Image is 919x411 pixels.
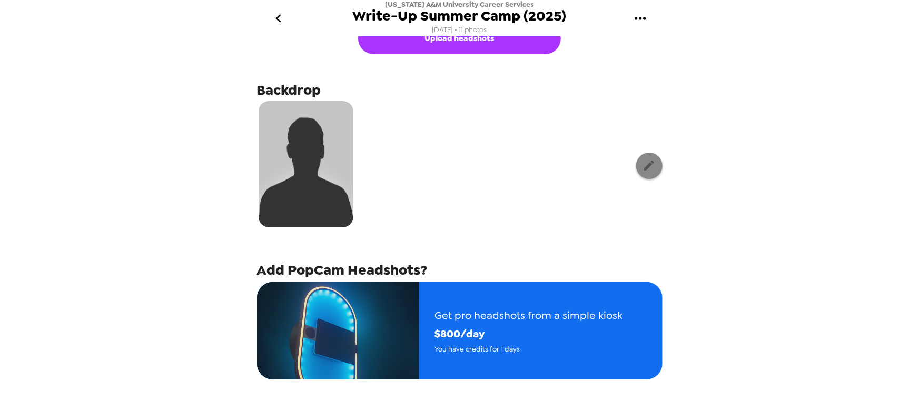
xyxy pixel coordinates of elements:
[257,260,428,279] span: Add PopCam Headshots?
[257,282,663,379] button: Get pro headshots from a simple kiosk$800/dayYou have credits for 1 days
[358,23,561,54] button: Upload headshots
[432,23,487,37] span: [DATE] • 11 photos
[257,81,321,99] span: Backdrop
[435,306,623,325] span: Get pro headshots from a simple kiosk
[259,101,353,227] img: silhouette
[257,282,419,379] img: popcam example
[624,2,658,36] button: gallery menu
[262,2,296,36] button: go back
[435,325,623,343] span: $ 800 /day
[435,343,623,355] span: You have credits for 1 days
[353,9,567,23] span: Write-Up Summer Camp (2025)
